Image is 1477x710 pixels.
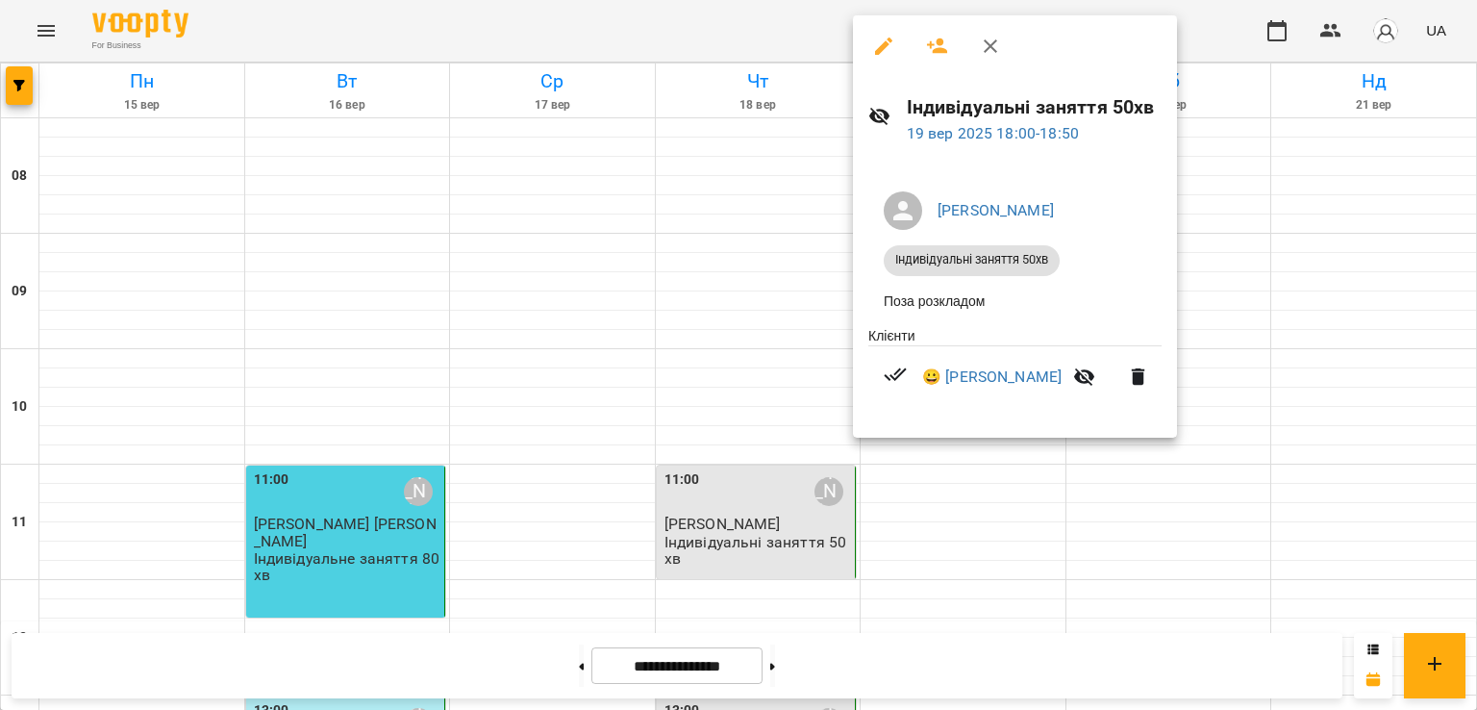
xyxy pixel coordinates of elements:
[868,284,1162,318] li: Поза розкладом
[907,124,1079,142] a: 19 вер 2025 18:00-18:50
[938,201,1054,219] a: [PERSON_NAME]
[884,251,1060,268] span: Індивідуальні заняття 50хв
[884,363,907,386] svg: Візит сплачено
[922,366,1062,389] a: 😀 [PERSON_NAME]
[907,92,1162,122] h6: Індивідуальні заняття 50хв
[868,326,1162,416] ul: Клієнти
